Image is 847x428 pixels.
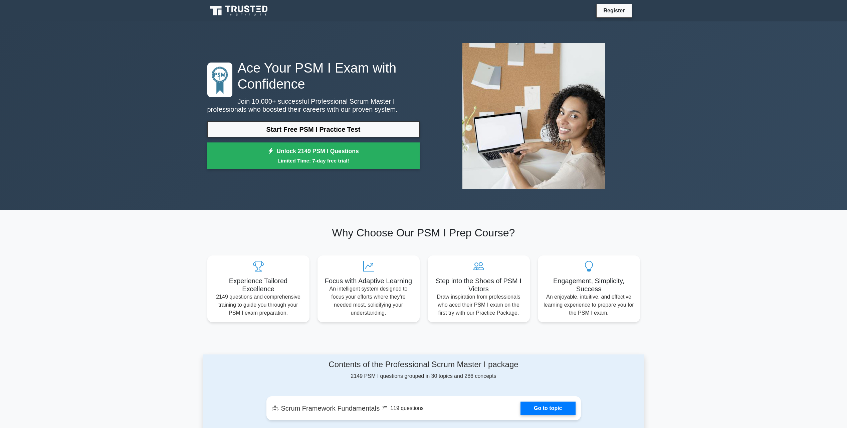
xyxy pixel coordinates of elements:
h5: Experience Tailored Excellence [213,277,304,293]
p: An enjoyable, intuitive, and effective learning experience to prepare you for the PSM I exam. [543,293,635,317]
h1: Ace Your PSM I Exam with Confidence [207,60,420,92]
p: An intelligent system designed to focus your efforts where they're needed most, solidifying your ... [323,285,414,317]
h5: Engagement, Simplicity, Success [543,277,635,293]
h5: Step into the Shoes of PSM I Victors [433,277,524,293]
p: Draw inspiration from professionals who aced their PSM I exam on the first try with our Practice ... [433,293,524,317]
p: 2149 questions and comprehensive training to guide you through your PSM I exam preparation. [213,293,304,317]
div: 2149 PSM I questions grouped in 30 topics and 286 concepts [266,360,581,380]
h4: Contents of the Professional Scrum Master I package [266,360,581,369]
small: Limited Time: 7-day free trial! [216,157,411,165]
a: Go to topic [520,402,575,415]
a: Register [599,6,629,15]
h5: Focus with Adaptive Learning [323,277,414,285]
h2: Why Choose Our PSM I Prep Course? [207,226,640,239]
a: Start Free PSM I Practice Test [207,121,420,137]
p: Join 10,000+ successful Professional Scrum Master I professionals who boosted their careers with ... [207,97,420,113]
a: Unlock 2149 PSM I QuestionsLimited Time: 7-day free trial! [207,142,420,169]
